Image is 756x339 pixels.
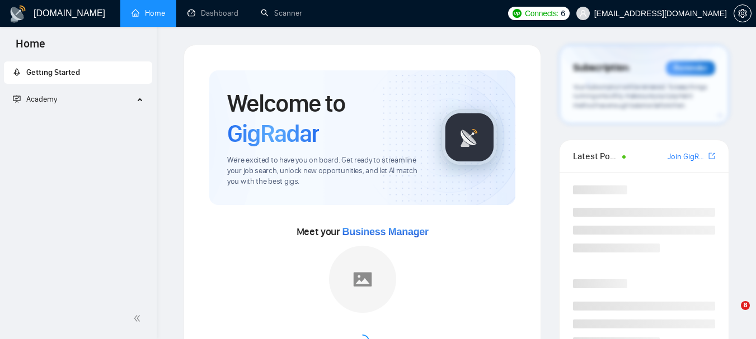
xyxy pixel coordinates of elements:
[573,149,619,163] span: Latest Posts from the GigRadar Community
[133,313,144,324] span: double-left
[227,88,424,149] h1: Welcome to
[7,36,54,59] span: Home
[4,61,152,84] li: Getting Started
[734,9,751,18] span: setting
[26,68,80,77] span: Getting Started
[708,151,715,160] span: export
[329,246,396,313] img: placeholder.png
[13,95,21,103] span: fund-projection-screen
[227,155,424,187] span: We're excited to have you on board. Get ready to streamline your job search, unlock new opportuni...
[741,301,750,310] span: 8
[297,226,429,238] span: Meet your
[132,8,165,18] a: homeHome
[13,94,57,104] span: Academy
[26,94,57,104] span: Academy
[666,61,715,75] div: Reminder
[718,301,745,328] iframe: Intercom live chat
[13,68,21,76] span: rocket
[561,7,565,20] span: 6
[9,5,27,23] img: logo
[573,59,628,78] span: Subscription
[525,7,558,20] span: Connects:
[579,9,587,17] span: user
[442,109,497,165] img: gigradar-logo.png
[708,151,715,161] a: export
[734,9,752,18] a: setting
[668,151,706,163] a: Join GigRadar Slack Community
[227,118,319,149] span: GigRadar
[261,8,302,18] a: searchScanner
[342,226,429,237] span: Business Manager
[573,83,707,109] span: Your subscription will be renewed. To keep things running smoothly, make sure your payment method...
[187,8,238,18] a: dashboardDashboard
[513,9,522,18] img: upwork-logo.png
[734,4,752,22] button: setting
